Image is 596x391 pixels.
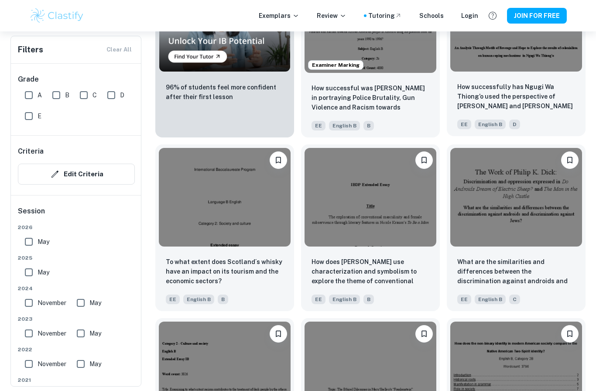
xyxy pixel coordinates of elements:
span: EE [312,121,325,130]
h6: Criteria [18,146,44,157]
a: Please log in to bookmark exemplarsHow does Nicole Krauss use characterization and symbolism to e... [301,144,440,312]
span: EE [166,295,180,304]
span: 2021 [18,376,135,384]
a: Tutoring [368,11,402,21]
button: JOIN FOR FREE [507,8,567,24]
span: November [38,359,66,369]
p: How does Nicole Krauss use characterization and symbolism to explore the theme of conventional ma... [312,257,429,287]
a: Schools [419,11,444,21]
span: D [509,120,520,129]
span: English B [475,120,506,129]
span: 2022 [18,346,135,353]
span: May [38,268,49,277]
button: Please log in to bookmark exemplars [270,325,287,343]
span: EE [457,120,471,129]
p: What are the similarities and differences between the discrimination against androids and discrim... [457,257,575,287]
span: May [89,329,101,338]
span: C [92,90,97,100]
a: Login [461,11,478,21]
span: EE [312,295,325,304]
button: Please log in to bookmark exemplars [561,151,579,169]
span: November [38,298,66,308]
span: D [120,90,124,100]
span: 2026 [18,223,135,231]
img: English B EE example thumbnail: What are the similarities and difference [450,148,582,247]
p: Review [317,11,346,21]
p: How successfully has Ngugi Wa Thiong’o used the perspective of Boro and Njoroge with motifs of re... [457,82,575,112]
span: November [38,329,66,338]
button: Please log in to bookmark exemplars [270,151,287,169]
button: Please log in to bookmark exemplars [415,325,433,343]
span: B [363,121,374,130]
span: A [38,90,42,100]
img: English B EE example thumbnail: To what extent does Scotland´s whisky ha [159,148,291,247]
span: 2025 [18,254,135,262]
p: Exemplars [259,11,299,21]
p: To what extent does Scotland´s whisky have an impact on its tourism and the economic sectors? [166,257,284,286]
img: Clastify logo [29,7,85,24]
img: English B EE example thumbnail: How does Nicole Krauss use characterizat [305,148,436,247]
button: Please log in to bookmark exemplars [415,151,433,169]
button: Edit Criteria [18,164,135,185]
button: Please log in to bookmark exemplars [561,325,579,343]
span: B [65,90,69,100]
span: English B [329,295,360,304]
span: E [38,111,41,121]
span: 2023 [18,315,135,323]
span: C [509,295,520,304]
span: English B [329,121,360,130]
h6: Filters [18,44,43,56]
p: How successful was Tupac Shakur in portraying Police Brutality, Gun Violence and Racism towards A... [312,83,429,113]
span: May [89,298,101,308]
span: English B [475,295,506,304]
h6: Session [18,206,135,223]
h6: Grade [18,74,135,85]
span: B [218,295,228,304]
a: Please log in to bookmark exemplarsWhat are the similarities and differences between the discrimi... [447,144,586,312]
span: Examiner Marking [308,61,363,69]
a: Please log in to bookmark exemplarsTo what extent does Scotland´s whisky have an impact on its to... [155,144,294,312]
span: English B [183,295,214,304]
span: B [363,295,374,304]
span: May [89,359,101,369]
p: 96% of students feel more confident after their first lesson [166,82,284,102]
span: EE [457,295,471,304]
span: May [38,237,49,247]
button: Help and Feedback [485,8,500,23]
span: 2024 [18,285,135,292]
